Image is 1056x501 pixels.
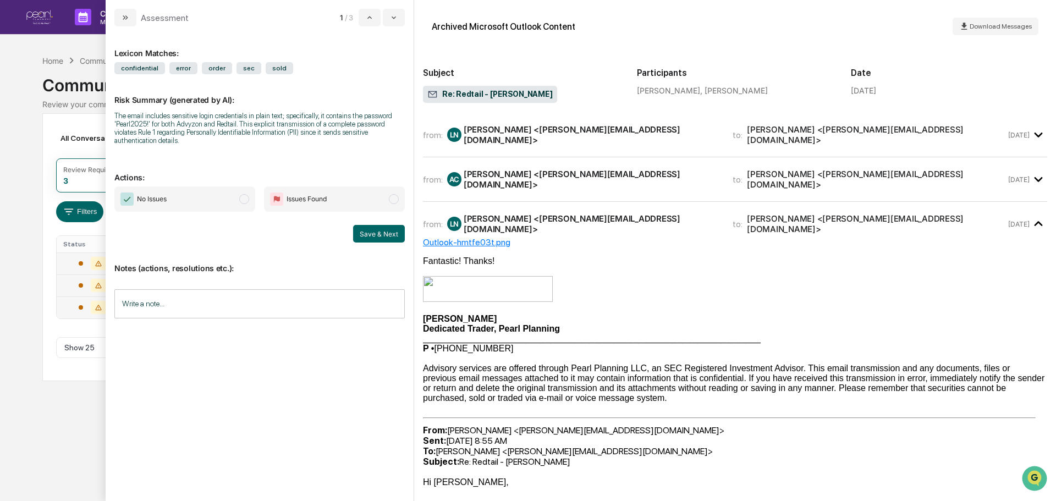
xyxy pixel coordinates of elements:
div: Start new chat [37,84,180,95]
span: confidential [114,62,165,74]
th: Status [57,236,129,252]
button: Start new chat [187,87,200,101]
div: Lexicon Matches: [114,35,405,58]
div: 🔎 [11,161,20,169]
div: Review Required [63,166,116,174]
span: Download Messages [970,23,1032,30]
b: To: [423,446,436,456]
b: From: [423,425,447,436]
img: Flag [270,192,283,206]
button: Filters [56,201,104,222]
div: Fantastic! Thanks! [423,256,1047,266]
button: Download Messages [953,18,1038,35]
div: ______________________________ ______________________________ _________ [423,334,1047,344]
time: Friday, September 26, 2025 at 9:41:52 AM [1008,220,1030,228]
b: [PERSON_NAME] [423,314,497,323]
span: to: [733,130,743,140]
img: 0 [423,276,553,302]
div: Communications Archive [80,56,169,65]
iframe: Open customer support [1021,465,1050,494]
h2: Participants [637,68,833,78]
div: [PERSON_NAME] <[PERSON_NAME][EMAIL_ADDRESS][DOMAIN_NAME]> [464,169,719,190]
span: No Issues [137,194,167,205]
span: Preclearance [22,139,71,150]
a: Powered byPylon [78,186,133,195]
div: 3 [63,176,68,185]
div: [DATE] [851,86,876,95]
h2: Subject [423,68,619,78]
div: [PERSON_NAME], [PERSON_NAME] [637,86,833,95]
span: Re: Redtail - [PERSON_NAME] [427,89,553,100]
button: Save & Next [353,225,405,243]
span: to: [733,219,743,229]
span: Data Lookup [22,159,69,170]
img: Checkmark [120,192,134,206]
div: [PERSON_NAME] <[PERSON_NAME][EMAIL_ADDRESS][DOMAIN_NAME]> [747,124,1005,145]
a: 🖐️Preclearance [7,134,75,154]
img: logo [26,10,53,25]
div: [PERSON_NAME] <[PERSON_NAME][EMAIL_ADDRESS][DOMAIN_NAME]> [DATE] 8:55 AM [PERSON_NAME] <[PERSON_N... [423,425,1047,477]
span: from: [423,219,443,229]
p: How can we help? [11,23,200,41]
span: sec [237,62,261,74]
span: sold [266,62,293,74]
div: [PERSON_NAME] <[PERSON_NAME][EMAIL_ADDRESS][DOMAIN_NAME]> [464,213,719,234]
span: Issues Found [287,194,327,205]
div: Home [42,56,63,65]
div: Advisory services are offered through Pearl Planning LLC, an SEC Registered Investment Advisor. T... [423,364,1047,403]
span: Attestations [91,139,136,150]
time: Thursday, September 25, 2025 at 9:48:06 AM [1008,131,1030,139]
div: [PHONE_NUMBER] [423,344,1047,354]
h2: Date [851,68,1047,78]
div: Hi [PERSON_NAME], [423,477,1047,487]
span: / 3 [345,13,356,22]
div: Assessment [141,13,189,23]
span: order [202,62,232,74]
b: P • [423,344,434,353]
span: to: [733,174,743,185]
b: Subject: [423,456,459,467]
a: 🔎Data Lookup [7,155,74,175]
div: Outlook-hmtfe03t.png [423,237,1047,247]
div: Communications Archive [42,67,1014,95]
div: 🖐️ [11,140,20,148]
div: [PERSON_NAME] <[PERSON_NAME][EMAIL_ADDRESS][DOMAIN_NAME]> [747,213,1005,234]
p: Notes (actions, resolutions etc.): [114,250,405,273]
a: 🗄️Attestations [75,134,141,154]
img: 1746055101610-c473b297-6a78-478c-a979-82029cc54cd1 [11,84,31,104]
div: We're available if you need us! [37,95,139,104]
div: LN [447,217,461,231]
p: Risk Summary (generated by AI): [114,82,405,104]
b: Dedicated Trader, Pearl Planning [423,324,560,333]
div: [PERSON_NAME] <[PERSON_NAME][EMAIL_ADDRESS][DOMAIN_NAME]> [747,169,1005,190]
span: from: [423,130,443,140]
b: Sent: [423,436,446,446]
div: AC [447,172,461,186]
p: Actions: [114,159,405,182]
div: The email includes sensitive login credentials in plain text; specifically, it contains the passw... [114,112,405,145]
p: Calendar [91,9,147,18]
span: from: [423,174,443,185]
span: 1 [340,13,343,22]
span: error [169,62,197,74]
time: Friday, September 26, 2025 at 8:55:10 AM [1008,175,1030,184]
div: [PERSON_NAME] <[PERSON_NAME][EMAIL_ADDRESS][DOMAIN_NAME]> [464,124,719,145]
div: All Conversations [56,129,139,147]
div: LN [447,128,461,142]
p: Manage Tasks [91,18,147,26]
div: Archived Microsoft Outlook Content [432,21,575,32]
div: Review your communication records across channels [42,100,1014,109]
span: Pylon [109,186,133,195]
div: 🗄️ [80,140,89,148]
